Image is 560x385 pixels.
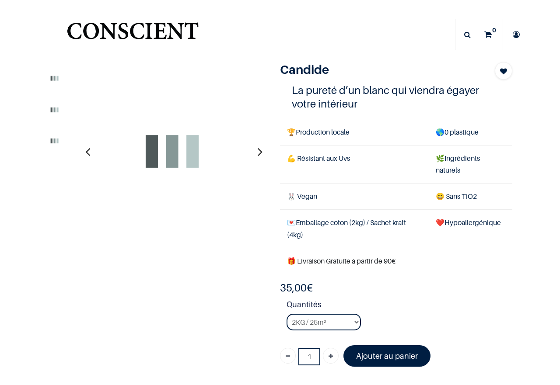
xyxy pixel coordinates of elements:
[436,128,444,136] span: 🌎
[287,128,296,136] span: 🏆
[266,62,445,241] img: Product image
[65,17,200,52] img: Conscient
[495,62,512,80] button: Add to wishlist
[287,298,512,314] strong: Quantités
[287,154,350,163] span: 💪 Résistant aux Uvs
[287,218,296,227] span: 💌
[429,145,512,183] td: Ingrédients naturels
[280,281,307,294] span: 35,00
[323,348,339,364] a: Ajouter
[280,281,313,294] b: €
[280,210,429,248] td: Emballage coton (2kg) / Sachet kraft (4kg)
[343,345,430,367] a: Ajouter au panier
[280,62,477,77] h1: Candide
[356,351,418,361] font: Ajouter au panier
[429,119,512,145] td: 0 plastique
[292,83,501,111] h4: La pureté d’un blanc qui viendra égayer votre intérieur
[65,17,200,52] a: Logo of Conscient
[436,154,444,163] span: 🌿
[280,119,429,145] td: Production locale
[287,257,395,265] font: 🎁 Livraison Gratuite à partir de 90€
[41,97,67,123] img: Product image
[500,66,507,76] span: Add to wishlist
[82,62,262,241] img: Product image
[429,210,512,248] td: ❤️Hypoallergénique
[280,348,296,364] a: Supprimer
[41,65,67,91] img: Product image
[287,192,317,201] span: 🐰 Vegan
[478,19,503,50] a: 0
[490,26,498,35] sup: 0
[436,192,450,201] span: 😄 S
[429,184,512,210] td: ans TiO2
[41,128,67,154] img: Product image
